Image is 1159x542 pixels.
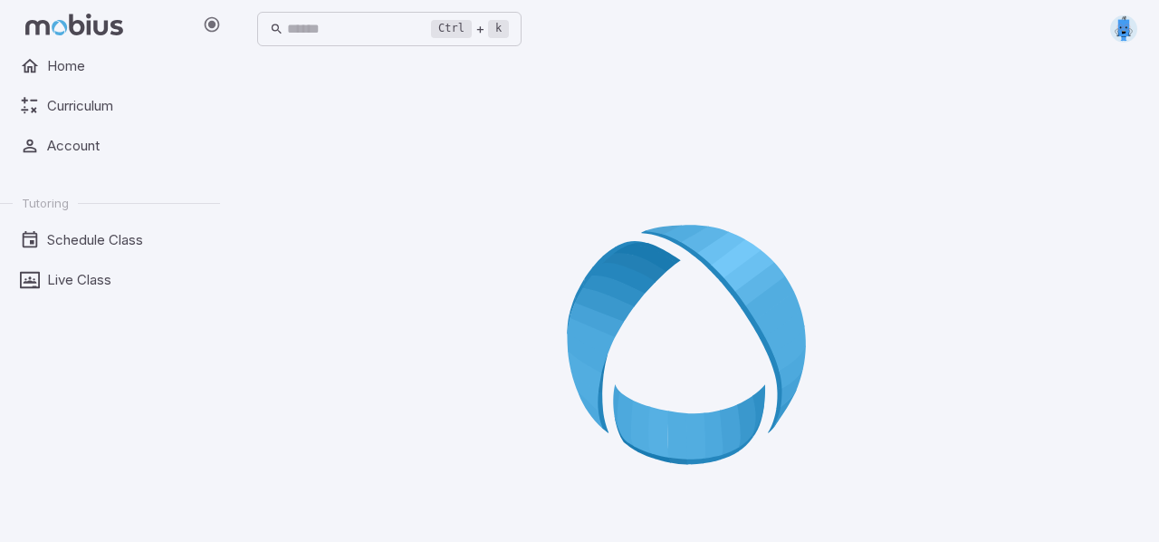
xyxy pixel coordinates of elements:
img: rectangle.svg [1110,15,1137,43]
span: Account [47,136,207,156]
span: Tutoring [22,195,69,211]
div: + [431,18,509,40]
kbd: k [488,20,509,38]
kbd: Ctrl [431,20,472,38]
span: Live Class [47,270,207,290]
span: Curriculum [47,96,207,116]
span: Schedule Class [47,230,207,250]
span: Home [47,56,207,76]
